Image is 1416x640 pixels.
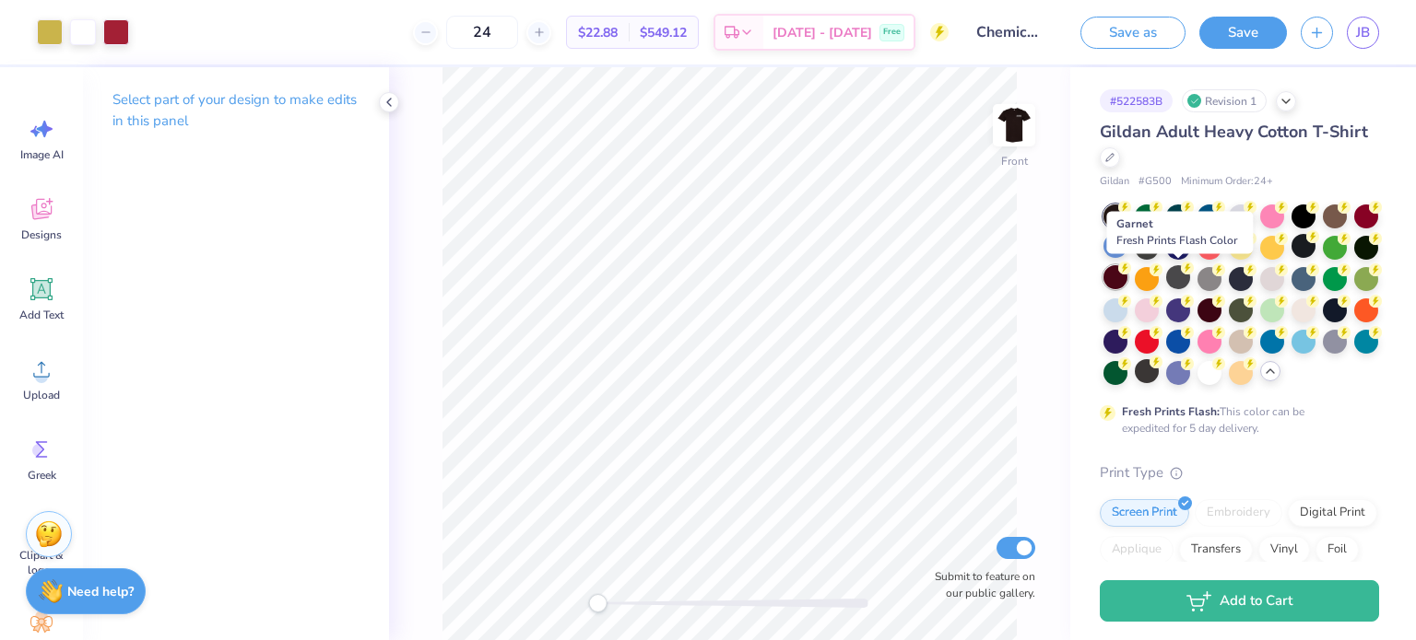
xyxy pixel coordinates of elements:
span: Image AI [20,147,64,162]
span: Minimum Order: 24 + [1181,174,1273,190]
span: Free [883,26,901,39]
span: Gildan [1100,174,1129,190]
div: Front [1001,153,1028,169]
span: Gildan Adult Heavy Cotton T-Shirt [1100,121,1368,143]
span: [DATE] - [DATE] [773,23,872,42]
span: Greek [28,468,56,483]
strong: Need help? [67,583,134,600]
span: Upload [23,388,60,402]
span: Designs [21,227,62,242]
span: Fresh Prints Flash Color [1116,233,1237,248]
span: JB [1356,22,1370,43]
input: Untitled Design [962,14,1053,51]
div: This color can be expedited for 5 day delivery. [1122,403,1349,436]
div: Foil [1316,536,1359,564]
strong: Fresh Prints Flash: [1122,404,1220,419]
span: # G500 [1139,174,1172,190]
div: Vinyl [1258,536,1310,564]
span: $549.12 [640,23,687,42]
div: Print Type [1100,462,1379,483]
span: Clipart & logos [11,548,72,577]
button: Save [1199,17,1287,49]
span: $22.88 [578,23,618,42]
div: Screen Print [1100,499,1189,527]
input: – – [446,16,518,49]
img: Front [996,107,1032,144]
span: Add Text [19,308,64,322]
button: Save as [1080,17,1186,49]
label: Submit to feature on our public gallery. [925,568,1035,601]
div: Revision 1 [1182,89,1267,112]
div: Garnet [1106,211,1253,253]
a: JB [1347,17,1379,49]
div: Transfers [1179,536,1253,564]
p: Select part of your design to make edits in this panel [112,89,360,132]
div: Digital Print [1288,499,1377,527]
div: Applique [1100,536,1174,564]
div: Embroidery [1195,499,1282,527]
div: # 522583B [1100,89,1173,112]
button: Add to Cart [1100,580,1379,622]
div: Accessibility label [588,594,607,612]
